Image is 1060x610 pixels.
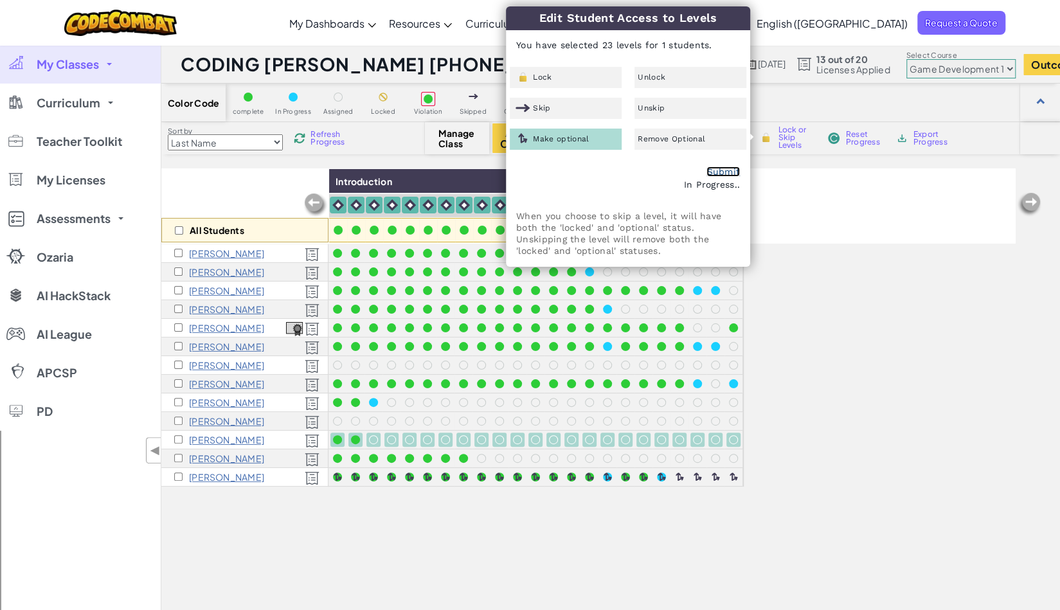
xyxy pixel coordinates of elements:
[303,192,328,218] img: Arrow_Left_Inactive.png
[476,199,488,211] img: IconIntro.svg
[917,11,1005,35] a: Request a Quote
[516,179,740,192] div: In Progress..
[533,104,550,112] span: Skip
[382,6,458,40] a: Resources
[64,10,177,36] img: CodeCombat logo
[37,328,92,340] span: AI League
[516,71,530,83] img: IconLock.svg
[5,42,1055,53] div: Sort New > Old
[706,166,740,177] a: Submit
[5,76,1055,88] div: Options
[37,251,73,263] span: Ozaria
[533,135,589,143] span: Make optional
[745,60,757,69] img: calendar.svg
[633,3,742,43] a: My Account
[440,199,452,211] img: IconIntro.svg
[37,97,100,109] span: Curriculum
[422,199,434,211] img: IconIntro.svg
[37,213,111,224] span: Assessments
[389,17,440,30] span: Resources
[283,6,382,40] a: My Dashboards
[37,174,105,186] span: My Licenses
[516,133,530,145] img: IconOptionalLevel.svg
[181,52,598,76] h1: CODING [PERSON_NAME] [PHONE_NUMBER][DATE][DATE]
[458,6,536,40] a: Curriculum
[5,88,1055,100] div: Sign out
[5,30,1055,42] div: Sort A > Z
[494,199,506,211] img: IconIntro.svg
[757,17,908,30] span: English ([GEOGRAPHIC_DATA])
[332,199,344,211] img: IconIntro.svg
[507,30,750,60] p: You have selected 23 levels for 1 students.
[533,73,552,81] span: Lock
[5,53,1055,65] div: Move To ...
[516,210,740,256] p: When you choose to skip a level, it will have both the 'locked' and 'optional' status. Unskipping...
[638,104,665,112] span: Unskip
[816,54,890,64] span: 13 out of 20
[336,175,392,187] span: Introduction
[5,65,1055,76] div: Delete
[150,441,161,460] span: ◀
[190,225,244,235] p: All Students
[289,17,364,30] span: My Dashboards
[906,50,1016,60] label: Select Course
[516,102,530,114] img: IconSkippedLevel.svg
[37,58,99,70] span: My Classes
[758,58,786,69] span: [DATE]
[386,199,398,211] img: IconIntro.svg
[5,5,269,17] div: Home
[458,199,470,211] img: IconIntro.svg
[368,199,380,211] img: IconIntro.svg
[816,64,890,75] span: Licenses Applied
[37,136,122,147] span: Teacher Toolkit
[5,17,119,30] input: Search outlines
[465,17,518,30] span: Curriculum
[638,73,665,81] span: Unlock
[37,290,111,301] span: AI HackStack
[750,6,914,40] a: English ([GEOGRAPHIC_DATA])
[404,199,416,211] img: IconIntro.svg
[506,6,750,30] h3: Edit Student Access to Levels
[350,199,362,211] img: IconIntro.svg
[638,135,705,143] span: Remove Optional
